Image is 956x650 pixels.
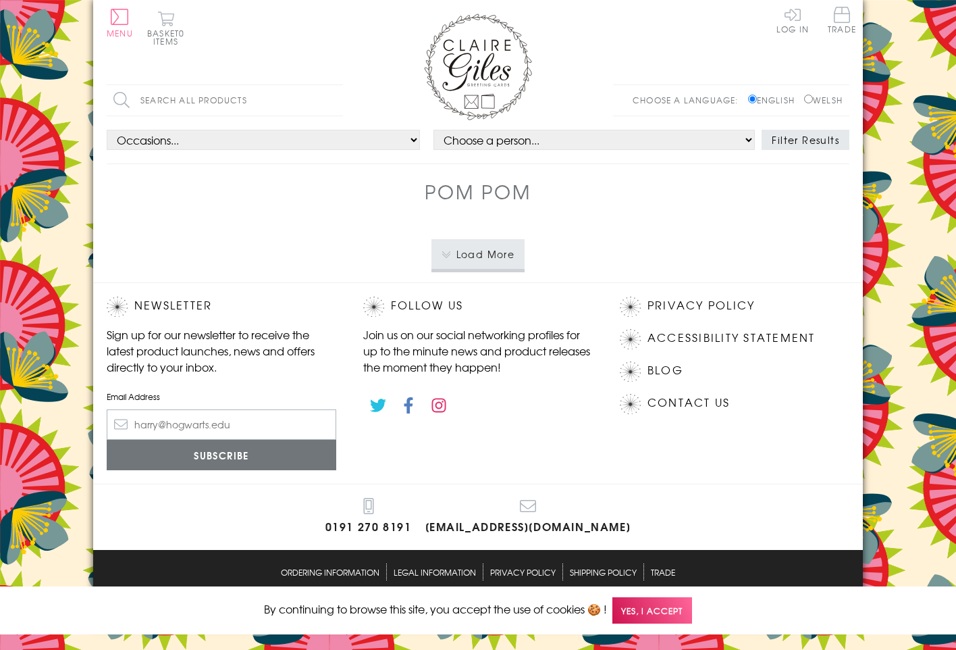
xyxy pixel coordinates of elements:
[490,564,556,580] a: Privacy Policy
[107,409,336,440] input: harry@hogwarts.edu
[804,95,813,103] input: Welsh
[325,498,412,536] a: 0191 270 8191
[281,564,379,580] a: Ordering Information
[828,7,856,33] span: Trade
[424,14,532,120] img: Claire Giles Greetings Cards
[107,85,343,116] input: Search all products
[570,564,637,580] a: Shipping Policy
[107,391,336,403] label: Email Address
[804,94,843,106] label: Welsh
[431,239,525,269] button: Load More
[394,564,476,580] a: Legal Information
[633,94,745,106] p: Choose a language:
[363,326,593,375] p: Join us on our social networking profiles for up to the minute news and product releases the mome...
[612,597,692,624] span: Yes, I accept
[748,94,801,106] label: English
[153,27,184,47] span: 0 items
[147,11,184,45] button: Basket0 items
[647,361,683,380] a: Blog
[107,27,133,39] span: Menu
[107,297,336,317] h2: Newsletter
[647,329,816,347] a: Accessibility Statement
[651,564,675,580] a: Trade
[425,178,531,205] h1: Pom Pom
[107,9,133,37] button: Menu
[647,394,730,412] a: Contact Us
[107,440,336,470] input: Subscribe
[762,130,849,150] button: Filter Results
[329,85,343,116] input: Search
[107,326,336,375] p: Sign up for our newsletter to receive the latest product launches, news and offers directly to yo...
[748,95,757,103] input: English
[776,7,809,33] a: Log In
[425,498,631,536] a: [EMAIL_ADDRESS][DOMAIN_NAME]
[363,297,593,317] h2: Follow Us
[647,297,755,315] a: Privacy Policy
[828,7,856,36] a: Trade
